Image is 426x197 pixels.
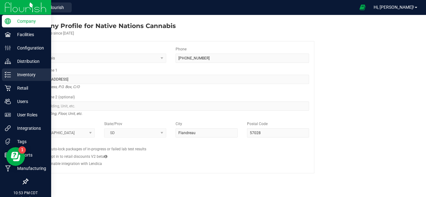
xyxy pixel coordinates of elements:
[11,71,48,78] p: Inventory
[49,146,146,152] label: Auto-lock packages of in-progress or failed lab test results
[49,154,107,159] label: Opt in to retail discounts V2 beta
[18,146,26,154] iframe: Resource center unread badge
[11,124,48,132] p: Integrations
[27,30,176,36] div: Account active since [DATE]
[11,138,48,145] p: Tags
[49,161,102,167] label: Enable integration with Lendica
[5,45,11,51] inline-svg: Configuration
[247,128,309,138] input: Postal Code
[5,58,11,64] inline-svg: Distribution
[33,101,309,111] input: Suite, Building, Unit, etc.
[11,31,48,38] p: Facilities
[33,75,309,84] input: Address
[104,121,122,127] label: State/Prov
[5,112,11,118] inline-svg: User Roles
[176,128,238,138] input: City
[11,165,48,172] p: Manufacturing
[176,46,186,52] label: Phone
[11,98,48,105] p: Users
[5,152,11,158] inline-svg: Reports
[176,54,309,63] input: (123) 456-7890
[5,31,11,38] inline-svg: Facilities
[33,142,309,146] h2: Configs
[247,121,268,127] label: Postal Code
[5,18,11,24] inline-svg: Company
[11,84,48,92] p: Retail
[33,110,82,117] i: Suite, Building, Floor, Unit, etc.
[33,94,75,100] label: Address Line 2 (optional)
[3,190,48,196] p: 10:53 PM CDT
[5,72,11,78] inline-svg: Inventory
[11,58,48,65] p: Distribution
[11,17,48,25] p: Company
[5,125,11,131] inline-svg: Integrations
[176,121,182,127] label: City
[5,98,11,105] inline-svg: Users
[5,165,11,171] inline-svg: Manufacturing
[33,83,80,91] i: Street address, P.O. Box, C/O
[27,21,176,30] div: Native Nations Cannabis
[11,111,48,119] p: User Roles
[11,151,48,159] p: Reports
[11,44,48,52] p: Configuration
[356,1,370,13] span: Open Ecommerce Menu
[5,138,11,145] inline-svg: Tags
[5,85,11,91] inline-svg: Retail
[6,147,25,166] iframe: Resource center
[374,5,414,10] span: Hi, [PERSON_NAME]!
